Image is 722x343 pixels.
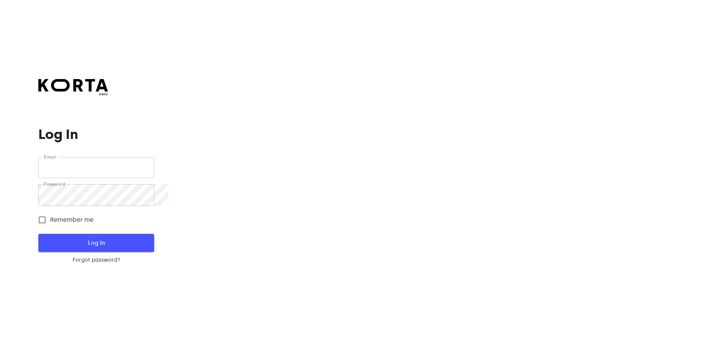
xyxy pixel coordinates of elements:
[50,215,94,224] span: Remember me
[38,127,154,142] h1: Log In
[38,79,108,97] a: beta
[50,238,142,248] span: Log In
[38,256,154,264] a: Forgot password?
[38,79,108,91] img: Korta
[38,234,154,252] button: Log In
[38,91,108,97] span: beta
